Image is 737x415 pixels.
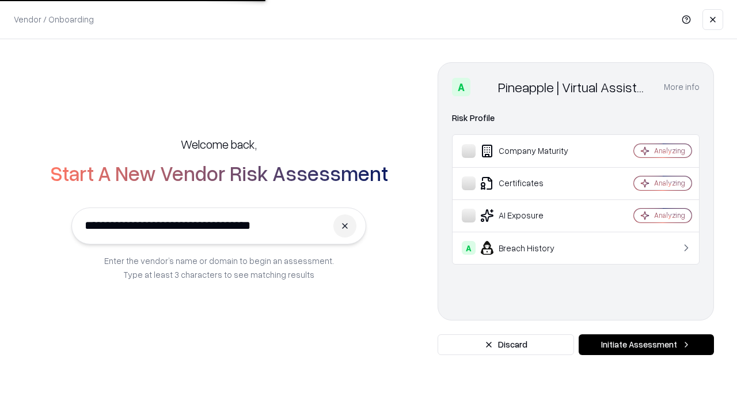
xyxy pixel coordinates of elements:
[50,161,388,184] h2: Start A New Vendor Risk Assessment
[664,77,700,97] button: More info
[462,241,599,255] div: Breach History
[462,176,599,190] div: Certificates
[475,78,493,96] img: Pineapple | Virtual Assistant Agency
[654,146,685,156] div: Analyzing
[462,241,476,255] div: A
[579,334,714,355] button: Initiate Assessment
[14,13,94,25] p: Vendor / Onboarding
[498,78,650,96] div: Pineapple | Virtual Assistant Agency
[462,144,599,158] div: Company Maturity
[104,254,334,281] p: Enter the vendor’s name or domain to begin an assessment. Type at least 3 characters to see match...
[438,334,574,355] button: Discard
[452,78,470,96] div: A
[654,210,685,220] div: Analyzing
[462,209,599,222] div: AI Exposure
[181,136,257,152] h5: Welcome back,
[654,178,685,188] div: Analyzing
[452,111,700,125] div: Risk Profile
